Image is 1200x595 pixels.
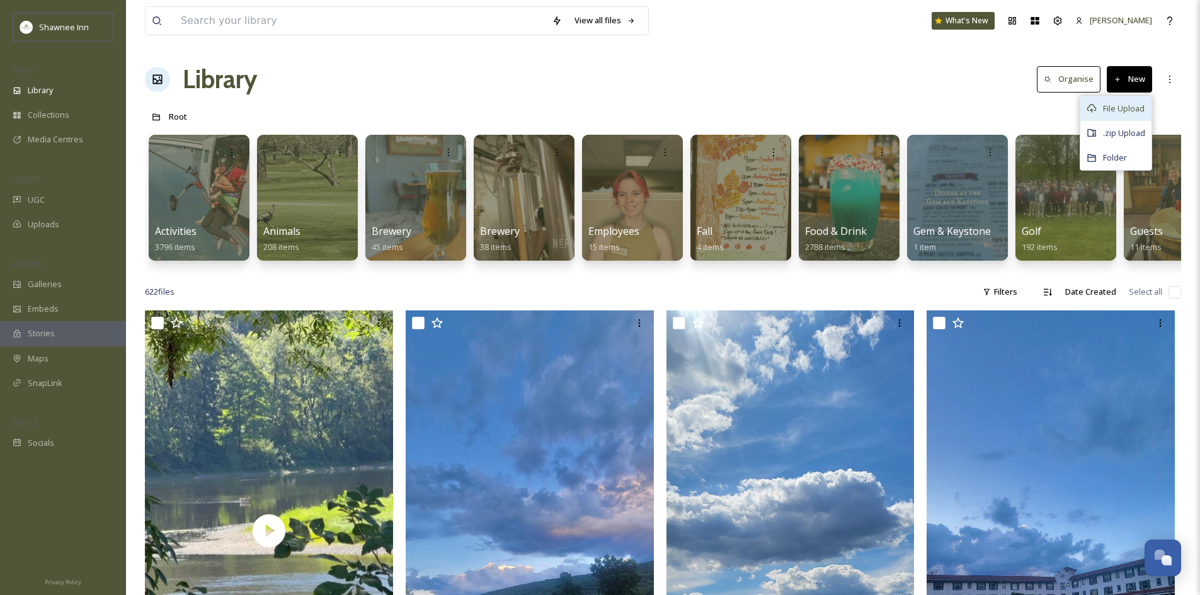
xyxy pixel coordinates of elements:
[913,224,991,238] span: Gem & Keystone
[1130,225,1163,252] a: Guests11 items
[588,224,639,238] span: Employees
[39,21,89,33] span: Shawnee Inn
[697,224,712,238] span: Fall
[1107,66,1152,92] button: New
[1103,103,1145,115] span: File Upload
[28,194,45,206] span: UGC
[1022,225,1058,252] a: Golf192 items
[480,225,520,252] a: Brewery38 items
[13,174,40,184] span: COLLECT
[28,109,69,121] span: Collections
[13,259,42,268] span: WIDGETS
[263,241,299,252] span: 208 items
[1022,241,1058,252] span: 192 items
[372,225,411,252] a: Brewery45 items
[568,8,642,33] a: View all files
[28,303,59,315] span: Embeds
[28,133,83,145] span: Media Centres
[155,224,197,238] span: Activities
[1022,224,1041,238] span: Golf
[805,224,867,238] span: Food & Drink
[20,21,33,33] img: shawnee-300x300.jpg
[28,353,49,365] span: Maps
[697,241,724,252] span: 4 items
[588,225,639,252] a: Employees15 items
[976,280,1024,304] div: Filters
[28,84,53,96] span: Library
[1103,127,1145,139] span: .zip Upload
[480,224,520,238] span: Brewery
[932,12,995,30] a: What's New
[1130,224,1163,238] span: Guests
[1037,66,1107,92] a: Organise
[805,225,867,252] a: Food & Drink2788 items
[28,278,62,290] span: Galleries
[155,241,195,252] span: 3796 items
[13,65,35,74] span: MEDIA
[28,437,54,449] span: Socials
[45,578,81,586] span: Privacy Policy
[1037,66,1100,92] button: Organise
[45,574,81,589] a: Privacy Policy
[169,111,187,122] span: Root
[913,225,991,252] a: Gem & Keystone1 item
[1059,280,1123,304] div: Date Created
[1129,286,1162,298] span: Select all
[169,109,187,124] a: Root
[183,60,257,98] a: Library
[1103,152,1127,164] span: Folder
[805,241,845,252] span: 2788 items
[263,224,300,238] span: Animals
[588,241,620,252] span: 15 items
[28,377,62,389] span: SnapLink
[1069,8,1158,33] a: [PERSON_NAME]
[372,224,411,238] span: Brewery
[28,218,59,230] span: Uploads
[174,7,546,35] input: Search your library
[263,225,300,252] a: Animals208 items
[697,225,724,252] a: Fall4 items
[145,286,174,298] span: 622 file s
[1130,241,1162,252] span: 11 items
[372,241,403,252] span: 45 items
[1090,14,1152,26] span: [PERSON_NAME]
[480,241,511,252] span: 38 items
[1145,540,1181,576] button: Open Chat
[28,327,55,339] span: Stories
[913,241,936,252] span: 1 item
[13,417,38,427] span: SOCIALS
[155,225,197,252] a: Activities3796 items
